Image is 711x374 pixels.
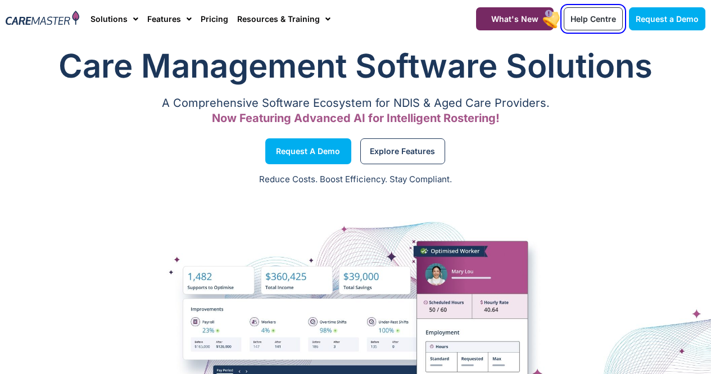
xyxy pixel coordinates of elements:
span: Request a Demo [636,14,699,24]
h1: Care Management Software Solutions [6,43,705,88]
span: What's New [491,14,538,24]
a: Request a Demo [265,138,351,164]
a: Explore Features [360,138,445,164]
a: What's New [476,7,554,30]
span: Help Centre [570,14,616,24]
p: A Comprehensive Software Ecosystem for NDIS & Aged Care Providers. [6,100,705,107]
img: CareMaster Logo [6,11,79,27]
span: Now Featuring Advanced AI for Intelligent Rostering! [212,111,500,125]
a: Help Centre [564,7,623,30]
a: Request a Demo [629,7,705,30]
span: Request a Demo [276,148,340,154]
span: Explore Features [370,148,435,154]
p: Reduce Costs. Boost Efficiency. Stay Compliant. [7,173,704,186]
